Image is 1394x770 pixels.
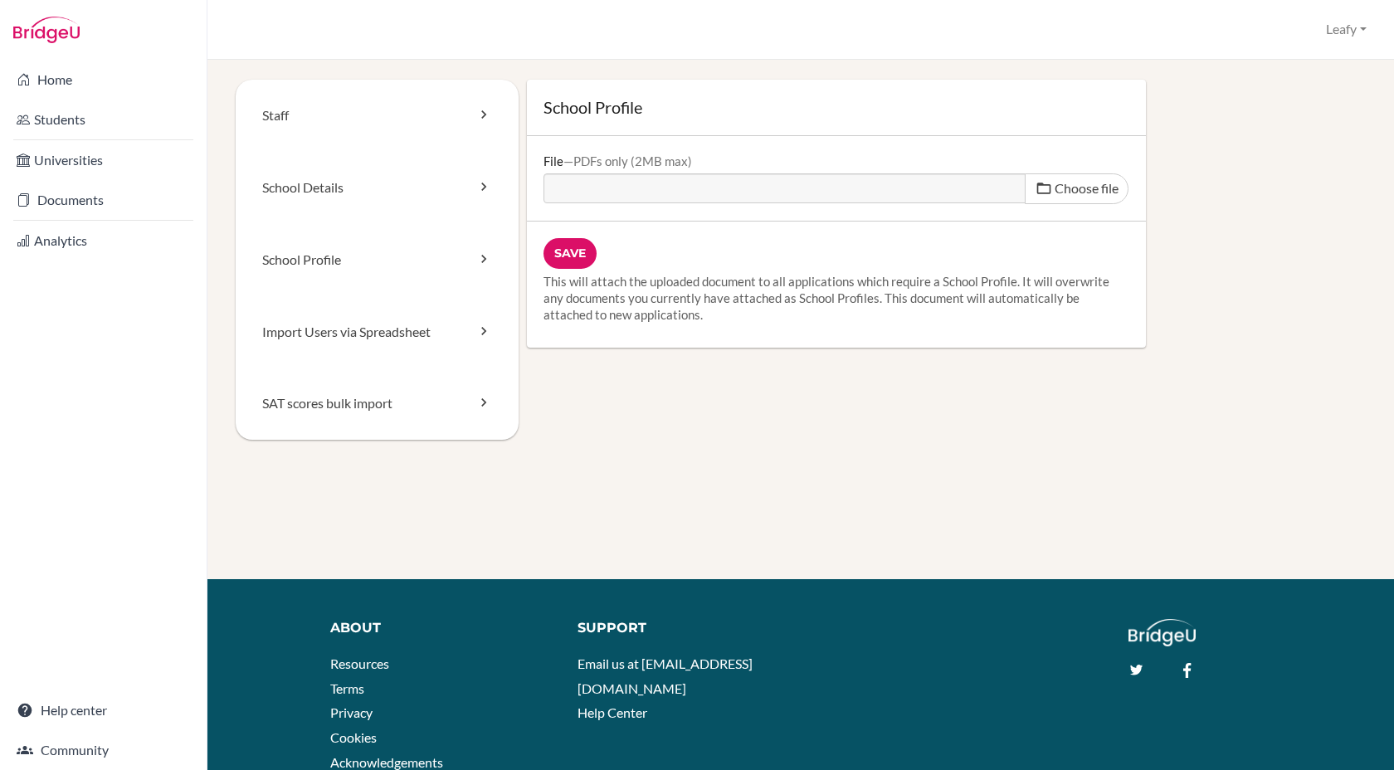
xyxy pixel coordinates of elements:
[1128,619,1196,646] img: logo_white@2x-f4f0deed5e89b7ecb1c2cc34c3e3d731f90f0f143d5ea2071677605dd97b5244.png
[3,733,203,767] a: Community
[236,80,519,152] a: Staff
[13,17,80,43] img: Bridge-U
[543,273,1129,323] p: This will attach the uploaded document to all applications which require a School Profile. It wil...
[236,296,519,368] a: Import Users via Spreadsheet
[578,704,647,720] a: Help Center
[1055,180,1119,196] span: Choose file
[330,754,443,770] a: Acknowledgements
[543,238,597,269] input: Save
[236,224,519,296] a: School Profile
[578,655,753,696] a: Email us at [EMAIL_ADDRESS][DOMAIN_NAME]
[3,63,203,96] a: Home
[1318,14,1374,45] button: Leafy
[3,224,203,257] a: Analytics
[236,152,519,224] a: School Details
[563,154,692,168] div: PDFs only (2MB max)
[330,680,364,696] a: Terms
[330,655,389,671] a: Resources
[3,103,203,136] a: Students
[3,144,203,177] a: Universities
[330,619,553,638] div: About
[543,96,1129,119] h1: School Profile
[543,153,692,169] label: File
[3,694,203,727] a: Help center
[330,729,377,745] a: Cookies
[236,368,519,440] a: SAT scores bulk import
[578,619,787,638] div: Support
[3,183,203,217] a: Documents
[330,704,373,720] a: Privacy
